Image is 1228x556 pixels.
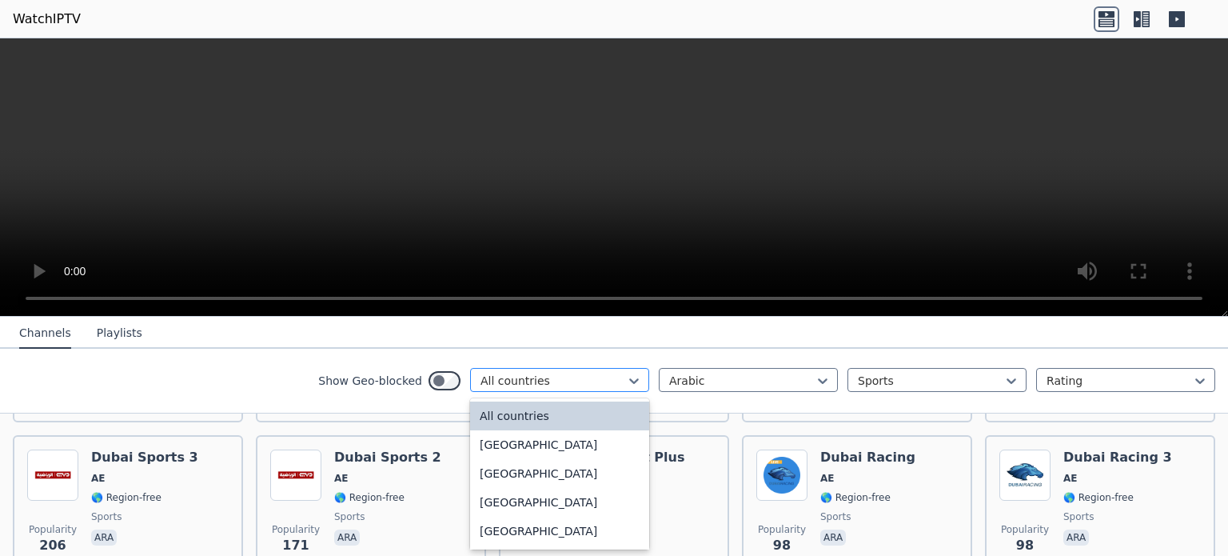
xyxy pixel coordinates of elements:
p: ara [91,530,117,546]
span: 🌎 Region-free [1063,491,1134,504]
span: 206 [39,536,66,555]
span: Popularity [758,523,806,536]
span: 🌎 Region-free [91,491,161,504]
span: Popularity [272,523,320,536]
span: sports [1063,510,1094,523]
button: Channels [19,318,71,349]
p: ara [820,530,846,546]
h6: Dubai Sports 2 [334,450,441,466]
span: 🌎 Region-free [334,491,405,504]
div: [GEOGRAPHIC_DATA] [470,459,649,488]
span: sports [91,510,122,523]
span: sports [334,510,365,523]
div: [GEOGRAPHIC_DATA] [470,488,649,517]
img: Dubai Racing [756,450,807,501]
span: sports [820,510,851,523]
h6: Dubai Sports 3 [91,450,198,466]
span: 171 [282,536,309,555]
button: Playlists [97,318,142,349]
span: 98 [773,536,791,555]
span: 🌎 Region-free [820,491,891,504]
div: All countries [470,402,649,430]
span: AE [820,472,834,485]
span: AE [91,472,105,485]
span: Popularity [29,523,77,536]
img: Dubai Sports 3 [27,450,78,501]
div: [GEOGRAPHIC_DATA] [470,517,649,546]
span: AE [1063,472,1077,485]
a: WatchIPTV [13,10,81,29]
p: ara [334,530,360,546]
span: AE [334,472,348,485]
span: Popularity [1001,523,1049,536]
span: 98 [1016,536,1034,555]
img: Dubai Racing 3 [999,450,1051,501]
label: Show Geo-blocked [318,373,422,389]
img: Dubai Sports 2 [270,450,321,501]
h6: Dubai Racing [820,450,915,466]
div: [GEOGRAPHIC_DATA] [470,430,649,459]
h6: Dubai Racing 3 [1063,450,1172,466]
p: ara [1063,530,1089,546]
